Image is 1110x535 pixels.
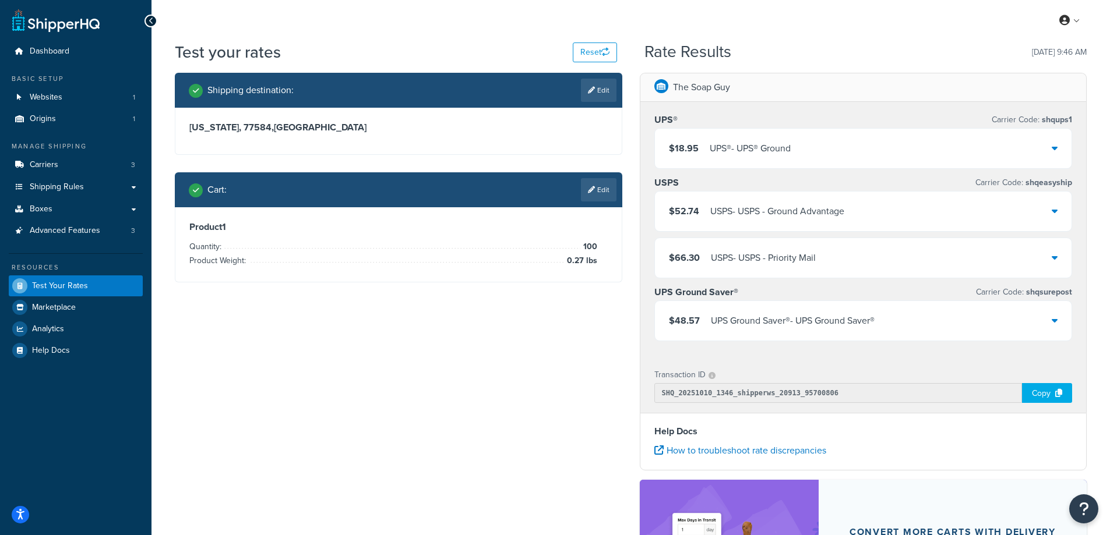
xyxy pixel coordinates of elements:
[131,160,135,170] span: 3
[673,79,730,95] p: The Soap Guy
[175,41,281,63] h1: Test your rates
[564,254,597,268] span: 0.27 lbs
[189,240,224,253] span: Quantity:
[711,313,875,329] div: UPS Ground Saver® - UPS Ground Saver®
[189,254,249,267] span: Product Weight:
[189,122,608,133] h3: [US_STATE], 77584 , [GEOGRAPHIC_DATA]
[9,220,143,242] a: Advanced Features3
[30,182,84,192] span: Shipping Rules
[9,176,143,198] a: Shipping Rules
[207,185,227,195] h2: Cart :
[9,318,143,339] a: Analytics
[9,220,143,242] li: Advanced Features
[9,263,143,272] div: Resources
[975,175,1072,191] p: Carrier Code:
[581,79,616,102] a: Edit
[30,114,56,124] span: Origins
[207,85,294,95] h2: Shipping destination :
[992,112,1072,128] p: Carrier Code:
[133,93,135,102] span: 1
[30,226,100,236] span: Advanced Features
[1039,114,1072,126] span: shqups1
[9,340,143,361] a: Help Docs
[9,154,143,176] li: Carriers
[710,140,791,157] div: UPS® - UPS® Ground
[654,286,738,298] h3: UPS Ground Saver®
[669,251,700,264] span: $66.30
[9,87,143,108] a: Websites1
[9,74,143,84] div: Basic Setup
[9,275,143,296] a: Test Your Rates
[1022,383,1072,403] div: Copy
[32,346,70,356] span: Help Docs
[669,314,700,327] span: $48.57
[573,42,617,62] button: Reset
[9,108,143,130] a: Origins1
[32,281,88,291] span: Test Your Rates
[669,204,699,218] span: $52.74
[644,43,731,61] h2: Rate Results
[32,324,64,334] span: Analytics
[654,424,1073,438] h4: Help Docs
[654,367,706,383] p: Transaction ID
[131,226,135,236] span: 3
[669,141,699,155] span: $18.95
[30,47,69,56] span: Dashboard
[654,177,679,189] h3: USPS
[133,114,135,124] span: 1
[1024,286,1072,298] span: shqsurepost
[9,108,143,130] li: Origins
[1069,494,1098,523] button: Open Resource Center
[30,160,58,170] span: Carriers
[9,41,143,62] a: Dashboard
[654,444,826,457] a: How to troubleshoot rate discrepancies
[1023,176,1072,189] span: shqeasyship
[9,154,143,176] a: Carriers3
[30,93,62,102] span: Websites
[654,114,678,126] h3: UPS®
[189,221,608,233] h3: Product 1
[9,199,143,220] a: Boxes
[710,203,844,219] div: USPS - USPS - Ground Advantage
[580,240,597,254] span: 100
[1032,44,1087,61] p: [DATE] 9:46 AM
[9,297,143,318] a: Marketplace
[9,141,143,151] div: Manage Shipping
[9,87,143,108] li: Websites
[711,250,816,266] div: USPS - USPS - Priority Mail
[30,204,52,214] span: Boxes
[976,284,1072,300] p: Carrier Code:
[32,303,76,313] span: Marketplace
[581,178,616,201] a: Edit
